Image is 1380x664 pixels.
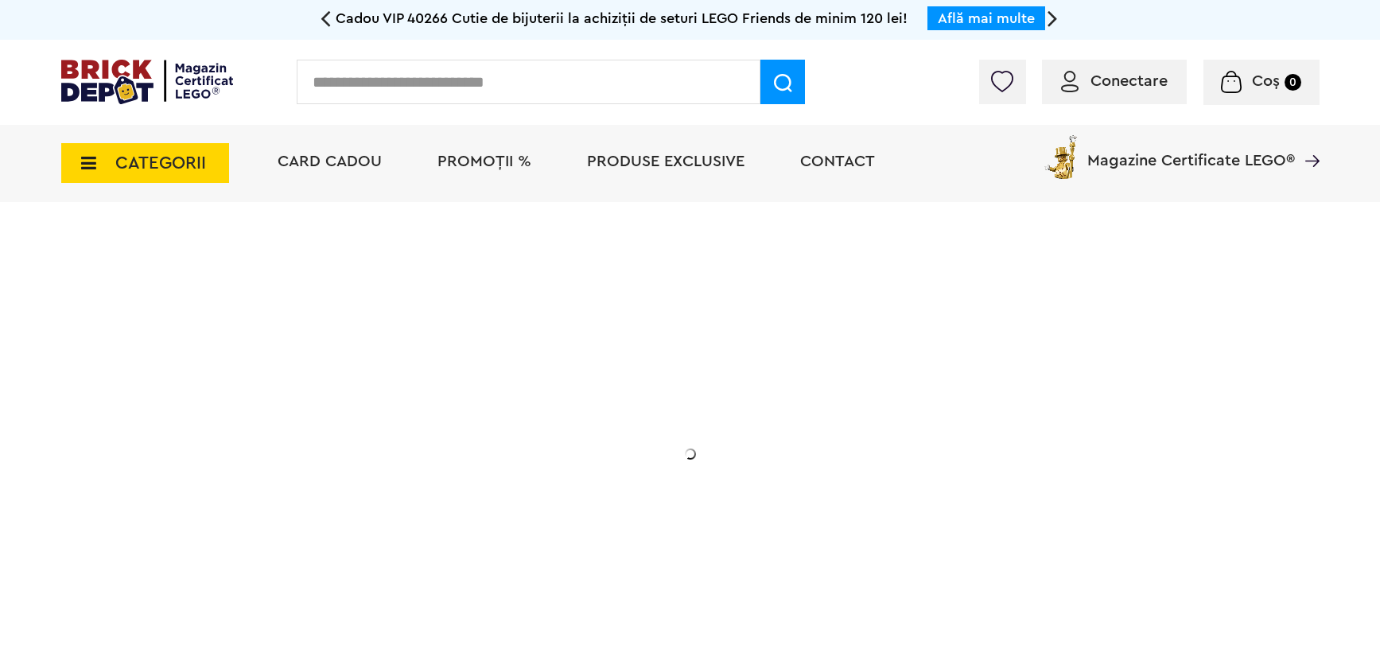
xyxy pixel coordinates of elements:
[800,153,875,169] a: Contact
[336,11,908,25] span: Cadou VIP 40266 Cutie de bijuterii la achiziții de seturi LEGO Friends de minim 120 lei!
[1285,74,1301,91] small: 0
[278,153,382,169] a: Card Cadou
[1252,73,1280,89] span: Coș
[1090,73,1168,89] span: Conectare
[437,153,531,169] a: PROMOȚII %
[174,536,492,556] div: Află detalii
[1295,132,1320,148] a: Magazine Certificate LEGO®
[115,154,206,172] span: CATEGORII
[587,153,744,169] a: Produse exclusive
[938,11,1035,25] a: Află mai multe
[1061,73,1168,89] a: Conectare
[174,433,492,500] h2: Seria de sărbători: Fantomă luminoasă. Promoția este valabilă în perioada [DATE] - [DATE].
[1087,132,1295,169] span: Magazine Certificate LEGO®
[174,360,492,417] h1: Cadou VIP 40772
